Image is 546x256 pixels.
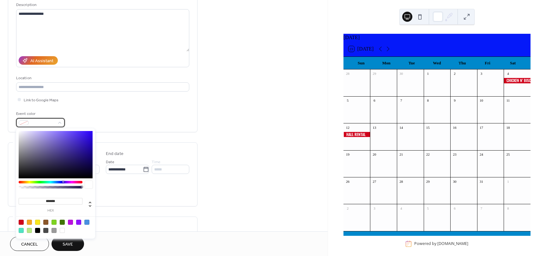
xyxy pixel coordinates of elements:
div: Mon [374,57,399,69]
div: 13 [372,125,377,130]
div: 30 [452,179,457,184]
div: 28 [399,179,403,184]
div: #B8E986 [27,228,32,233]
div: #F5A623 [27,220,32,225]
div: 30 [399,71,403,76]
div: #4A4A4A [43,228,48,233]
div: 17 [479,125,484,130]
div: 9 [452,98,457,103]
div: #000000 [35,228,40,233]
div: Powered by [414,241,468,247]
span: Link to Google Maps [24,97,58,104]
div: Event color [16,110,64,117]
div: 2 [452,71,457,76]
button: AI Assistant [19,56,58,65]
div: Tue [399,57,424,69]
a: [DOMAIN_NAME] [437,241,468,247]
div: 6 [452,206,457,211]
div: #4A90E2 [84,220,89,225]
div: 29 [372,71,377,76]
div: #F8E71C [35,220,40,225]
div: 1 [506,179,510,184]
div: 26 [345,179,350,184]
div: 18 [506,125,510,130]
div: #7ED321 [52,220,57,225]
div: 29 [426,179,430,184]
div: 3 [479,71,484,76]
div: 8 [426,98,430,103]
div: #9013FE [76,220,81,225]
button: 23[DATE] [346,45,376,53]
span: Cancel [21,241,38,248]
div: 7 [479,206,484,211]
div: CHICKEN N' BISCUIT DINNER [504,78,531,83]
div: #9B9B9B [52,228,57,233]
div: 23 [452,152,457,157]
div: 21 [399,152,403,157]
div: 12 [345,125,350,130]
div: Sun [349,57,374,69]
button: Save [52,237,84,251]
div: AI Assistant [30,58,53,64]
div: 8 [506,206,510,211]
div: 19 [345,152,350,157]
div: #50E3C2 [19,228,24,233]
div: #BD10E0 [68,220,73,225]
div: #D0021B [19,220,24,225]
div: Description [16,2,188,8]
span: Save [63,241,73,248]
div: #417505 [60,220,65,225]
label: hex [19,209,82,212]
div: 4 [399,206,403,211]
div: HALL RENTAL [343,132,370,137]
div: Wed [424,57,450,69]
div: 10 [479,98,484,103]
div: Sat [500,57,525,69]
div: 28 [345,71,350,76]
div: Thu [450,57,475,69]
div: 6 [372,98,377,103]
div: End date [106,151,124,157]
div: 25 [506,152,510,157]
div: 5 [345,98,350,103]
div: 20 [372,152,377,157]
div: 4 [506,71,510,76]
div: [DATE] [343,34,531,41]
div: 14 [399,125,403,130]
div: 7 [399,98,403,103]
div: Fri [475,57,500,69]
div: #8B572A [43,220,48,225]
div: 11 [506,98,510,103]
div: 15 [426,125,430,130]
div: Location [16,75,188,81]
div: 5 [426,206,430,211]
div: 31 [479,179,484,184]
div: 16 [452,125,457,130]
button: Cancel [10,237,49,251]
div: 22 [426,152,430,157]
div: 2 [345,206,350,211]
div: #FFFFFF [60,228,65,233]
div: 24 [479,152,484,157]
div: 1 [426,71,430,76]
span: Date [106,159,114,165]
div: 27 [372,179,377,184]
span: Time [152,159,161,165]
div: 3 [372,206,377,211]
